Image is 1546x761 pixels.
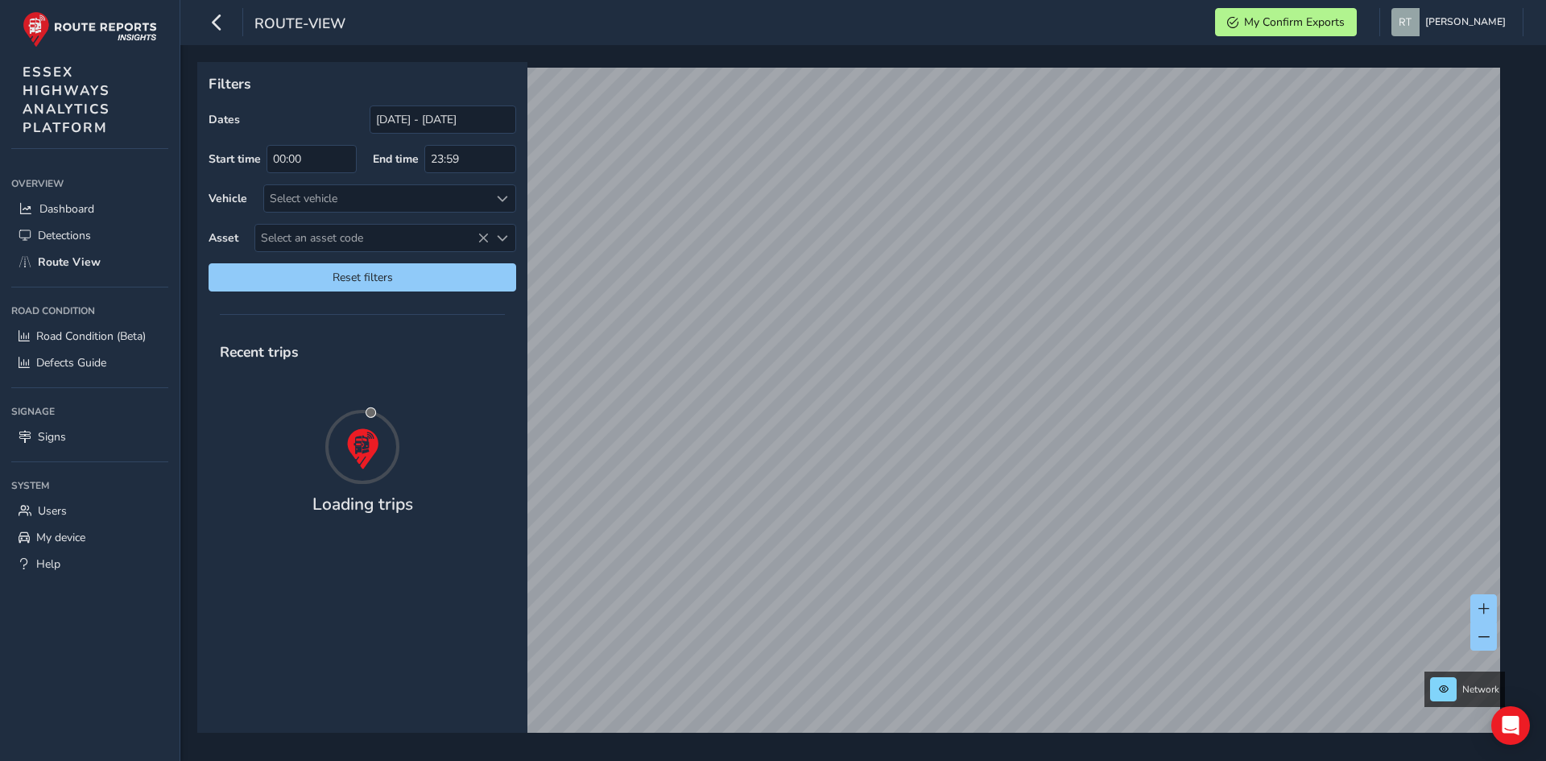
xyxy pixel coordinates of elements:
[11,399,168,424] div: Signage
[11,498,168,524] a: Users
[209,191,247,206] label: Vehicle
[1391,8,1420,36] img: diamond-layout
[254,14,345,36] span: route-view
[209,151,261,167] label: Start time
[36,355,106,370] span: Defects Guide
[38,254,101,270] span: Route View
[11,299,168,323] div: Road Condition
[23,63,110,137] span: ESSEX HIGHWAYS ANALYTICS PLATFORM
[36,530,85,545] span: My device
[38,429,66,445] span: Signs
[312,494,413,515] h4: Loading trips
[11,349,168,376] a: Defects Guide
[11,474,168,498] div: System
[1491,706,1530,745] div: Open Intercom Messenger
[11,524,168,551] a: My device
[11,222,168,249] a: Detections
[255,225,489,251] span: Select an asset code
[209,230,238,246] label: Asset
[38,228,91,243] span: Detections
[1425,8,1506,36] span: [PERSON_NAME]
[11,172,168,196] div: Overview
[1244,14,1345,30] span: My Confirm Exports
[23,11,157,48] img: rr logo
[221,270,504,285] span: Reset filters
[39,201,94,217] span: Dashboard
[1215,8,1357,36] button: My Confirm Exports
[209,331,310,373] span: Recent trips
[209,112,240,127] label: Dates
[209,73,516,94] p: Filters
[203,68,1500,751] canvas: Map
[1391,8,1511,36] button: [PERSON_NAME]
[36,329,146,344] span: Road Condition (Beta)
[11,551,168,577] a: Help
[11,249,168,275] a: Route View
[209,263,516,292] button: Reset filters
[11,323,168,349] a: Road Condition (Beta)
[36,556,60,572] span: Help
[489,225,515,251] div: Select an asset code
[264,185,489,212] div: Select vehicle
[11,196,168,222] a: Dashboard
[373,151,419,167] label: End time
[1462,683,1499,696] span: Network
[38,503,67,519] span: Users
[11,424,168,450] a: Signs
